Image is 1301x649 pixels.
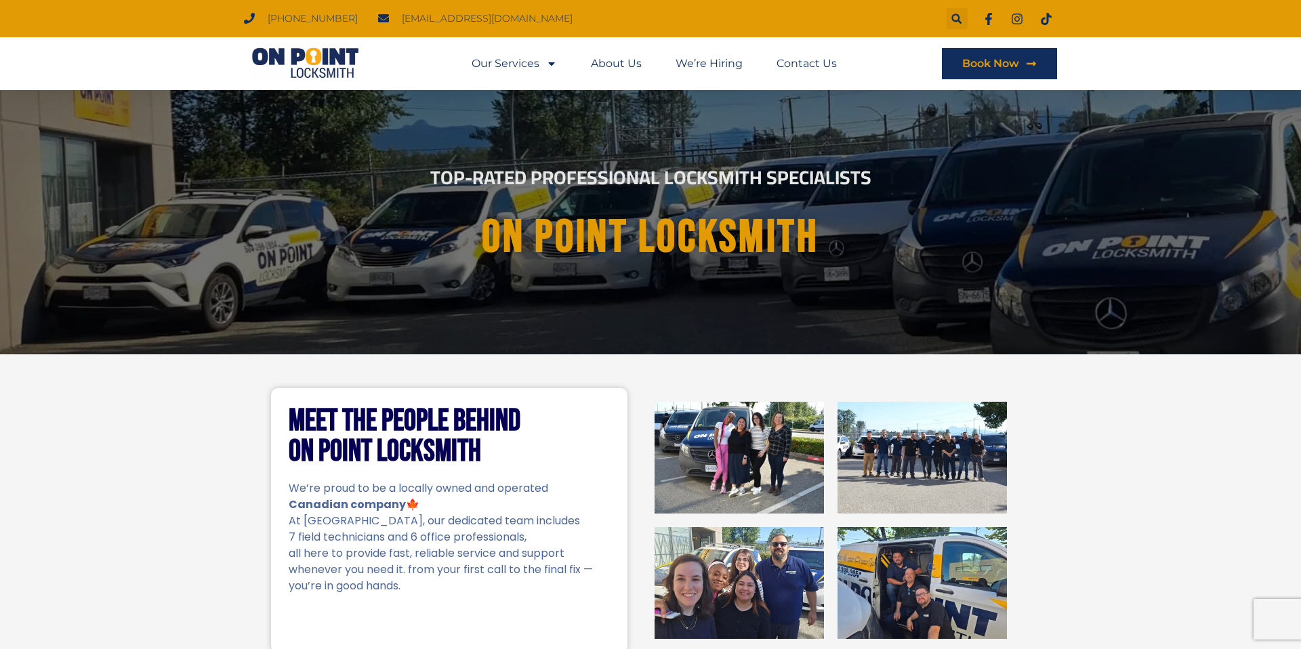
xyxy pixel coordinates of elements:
span: [EMAIL_ADDRESS][DOMAIN_NAME] [398,9,573,28]
strong: Canadian company [289,497,406,512]
img: On Point Locksmith Port Coquitlam, BC 3 [655,527,824,639]
a: Contact Us [777,48,837,79]
p: all here to provide fast, reliable service and support [289,545,610,562]
img: On Point Locksmith Port Coquitlam, BC 2 [838,402,1007,514]
h2: Meet the People Behind On Point Locksmith [289,406,610,467]
p: you’re in good hands. [289,578,610,594]
h1: On point Locksmith [285,212,1016,263]
p: 7 field technicians and 6 office professionals, [289,529,610,545]
img: On Point Locksmith Port Coquitlam, BC 1 [655,402,824,514]
p: 🍁 At [GEOGRAPHIC_DATA], our dedicated team includes [289,497,610,529]
img: On Point Locksmith Port Coquitlam, BC 4 [838,527,1007,639]
h2: Top-Rated Professional Locksmith Specialists [274,168,1027,187]
div: Search [947,8,968,29]
a: About Us [591,48,642,79]
span: [PHONE_NUMBER] [264,9,358,28]
p: We’re proud to be a locally owned and operated [289,480,610,497]
a: Our Services [472,48,557,79]
nav: Menu [472,48,837,79]
span: Book Now [962,58,1019,69]
p: whenever you need it. from your first call to the final fix — [289,562,610,578]
a: Book Now [942,48,1057,79]
a: We’re Hiring [676,48,743,79]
